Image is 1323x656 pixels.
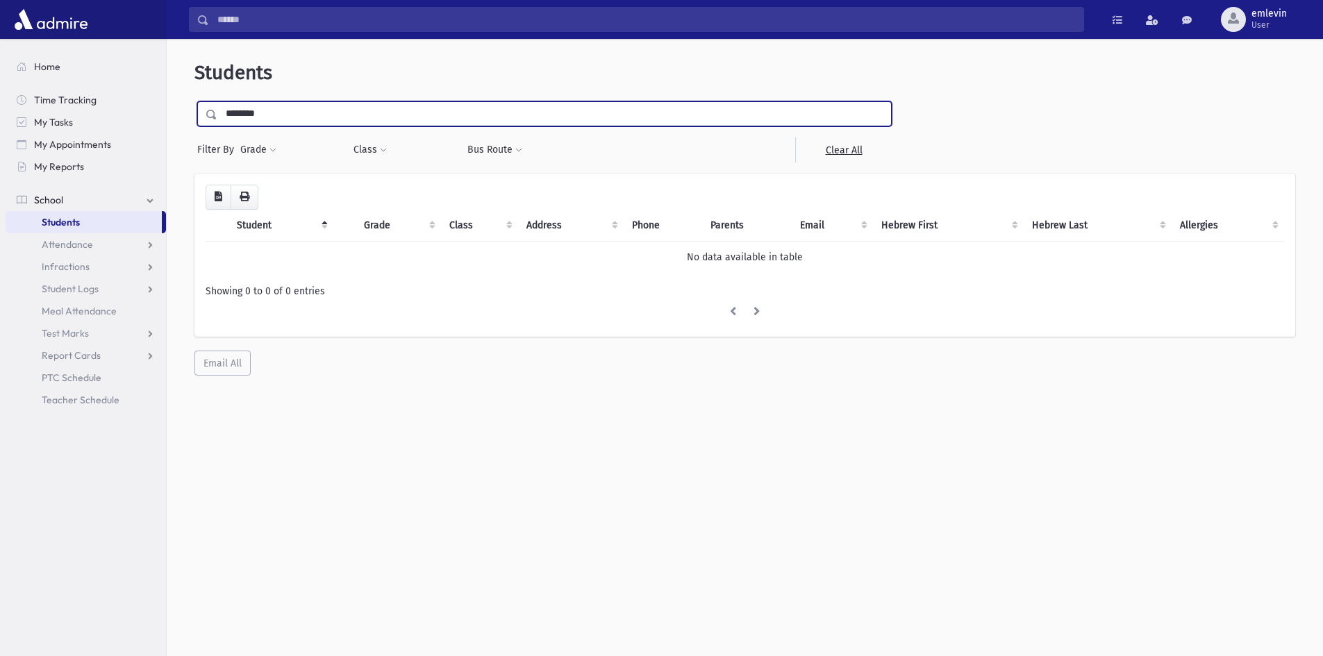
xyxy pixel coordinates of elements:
[240,137,277,162] button: Grade
[42,349,101,362] span: Report Cards
[197,142,240,157] span: Filter By
[6,189,166,211] a: School
[42,283,99,295] span: Student Logs
[42,238,93,251] span: Attendance
[6,89,166,111] a: Time Tracking
[1251,19,1287,31] span: User
[42,394,119,406] span: Teacher Schedule
[42,305,117,317] span: Meal Attendance
[356,210,440,242] th: Grade: activate to sort column ascending
[34,116,73,128] span: My Tasks
[231,185,258,210] button: Print
[6,233,166,255] a: Attendance
[42,260,90,273] span: Infractions
[1251,8,1287,19] span: emlevin
[6,255,166,278] a: Infractions
[228,210,333,242] th: Student: activate to sort column descending
[441,210,519,242] th: Class: activate to sort column ascending
[6,133,166,155] a: My Appointments
[6,344,166,367] a: Report Cards
[206,284,1284,298] div: Showing 0 to 0 of 0 entries
[42,371,101,384] span: PTC Schedule
[11,6,91,33] img: AdmirePro
[6,367,166,389] a: PTC Schedule
[353,137,388,162] button: Class
[42,327,89,339] span: Test Marks
[194,61,272,84] span: Students
[6,56,166,78] a: Home
[209,7,1083,32] input: Search
[1024,210,1172,242] th: Hebrew Last: activate to sort column ascending
[206,241,1284,273] td: No data available in table
[34,194,63,206] span: School
[6,278,166,300] a: Student Logs
[6,111,166,133] a: My Tasks
[206,185,231,210] button: CSV
[6,389,166,411] a: Teacher Schedule
[34,94,97,106] span: Time Tracking
[795,137,892,162] a: Clear All
[792,210,873,242] th: Email: activate to sort column ascending
[1172,210,1284,242] th: Allergies: activate to sort column ascending
[624,210,702,242] th: Phone
[6,300,166,322] a: Meal Attendance
[34,160,84,173] span: My Reports
[42,216,80,228] span: Students
[467,137,523,162] button: Bus Route
[6,211,162,233] a: Students
[6,322,166,344] a: Test Marks
[6,155,166,178] a: My Reports
[34,138,111,151] span: My Appointments
[518,210,624,242] th: Address: activate to sort column ascending
[873,210,1023,242] th: Hebrew First: activate to sort column ascending
[34,60,60,73] span: Home
[194,351,251,376] button: Email All
[702,210,792,242] th: Parents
